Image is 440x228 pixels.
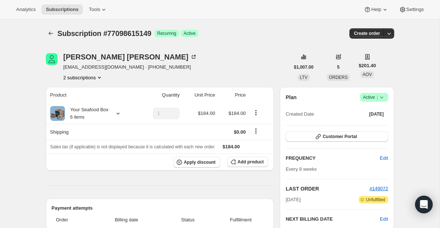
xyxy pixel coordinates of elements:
[227,157,268,167] button: Add product
[380,155,388,162] span: Edit
[46,87,138,103] th: Product
[50,106,65,121] img: product img
[286,131,388,142] button: Customer Portal
[138,87,182,103] th: Quantity
[63,74,103,81] button: Product actions
[46,7,78,12] span: Subscriptions
[41,4,83,15] button: Subscriptions
[70,115,85,120] small: 6 items
[370,186,388,191] a: #149072
[380,216,388,223] button: Edit
[365,109,388,119] button: [DATE]
[184,159,216,165] span: Apply discount
[16,7,36,12] span: Analytics
[234,129,246,135] span: $0.00
[286,196,301,203] span: [DATE]
[369,111,384,117] span: [DATE]
[366,197,385,203] span: Unfulfilled
[46,124,138,140] th: Shipping
[162,216,213,224] span: Status
[238,159,264,165] span: Add product
[63,64,197,71] span: [EMAIL_ADDRESS][DOMAIN_NAME] · [PHONE_NUMBER]
[84,4,112,15] button: Tools
[184,30,196,36] span: Active
[12,4,40,15] button: Analytics
[337,64,340,70] span: 5
[217,87,248,103] th: Price
[46,53,58,65] span: Linda Bartsch
[290,62,318,72] button: $1,007.00
[370,185,388,192] button: #149072
[157,30,176,36] span: Recurring
[349,28,384,39] button: Create order
[415,196,433,213] div: Open Intercom Messenger
[46,28,56,39] button: Subscriptions
[406,7,424,12] span: Settings
[250,127,262,135] button: Shipping actions
[198,111,215,116] span: $184.00
[223,144,240,149] span: $184.00
[286,111,314,118] span: Created Date
[95,216,158,224] span: Billing date
[173,157,220,168] button: Apply discount
[363,94,385,101] span: Active
[218,216,264,224] span: Fulfillment
[359,62,376,69] span: $201.40
[371,7,381,12] span: Help
[354,30,380,36] span: Create order
[375,152,392,164] button: Edit
[58,29,151,37] span: Subscription #77098615149
[286,185,370,192] h2: LAST ORDER
[63,53,197,61] div: [PERSON_NAME] [PERSON_NAME]
[250,109,262,117] button: Product actions
[52,205,268,212] h2: Payment attempts
[52,212,93,228] th: Order
[286,155,380,162] h2: FREQUENCY
[377,94,378,100] span: |
[329,75,348,80] span: ORDERS
[333,62,344,72] button: 5
[359,4,393,15] button: Help
[286,216,380,223] h2: NEXT BILLING DATE
[50,144,216,149] span: Sales tax (if applicable) is not displayed because it is calculated with each new order.
[65,106,109,121] div: Your Seafood Box
[300,75,308,80] span: LTV
[323,134,357,140] span: Customer Portal
[395,4,428,15] button: Settings
[294,64,313,70] span: $1,007.00
[286,166,317,172] span: Every 8 weeks
[228,111,246,116] span: $184.00
[363,72,372,77] span: AOV
[182,87,217,103] th: Unit Price
[286,94,297,101] h2: Plan
[89,7,100,12] span: Tools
